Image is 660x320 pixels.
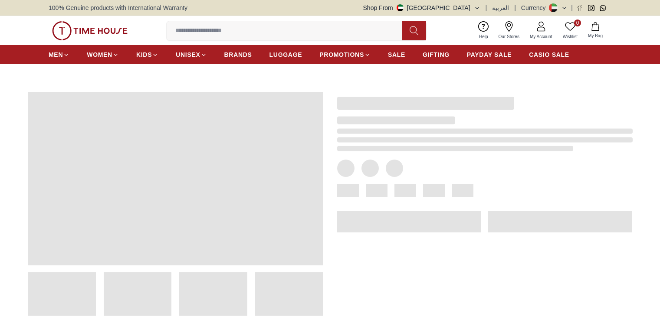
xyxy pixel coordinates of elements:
span: | [571,3,573,12]
a: Instagram [588,5,594,11]
button: العربية [492,3,509,12]
span: BRANDS [224,50,252,59]
a: 0Wishlist [558,20,583,42]
span: My Bag [584,33,606,39]
span: SALE [388,50,405,59]
a: Help [474,20,493,42]
a: SALE [388,47,405,62]
a: BRANDS [224,47,252,62]
div: Currency [521,3,549,12]
span: CASIO SALE [529,50,569,59]
span: UNISEX [176,50,200,59]
a: UNISEX [176,47,207,62]
a: MEN [49,47,69,62]
span: 0 [574,20,581,26]
a: PROMOTIONS [319,47,371,62]
a: Our Stores [493,20,525,42]
span: PAYDAY SALE [467,50,512,59]
span: GIFTING [423,50,450,59]
span: | [486,3,487,12]
button: My Bag [583,20,608,41]
a: Facebook [576,5,583,11]
span: 100% Genuine products with International Warranty [49,3,187,12]
a: GIFTING [423,47,450,62]
span: LUGGAGE [269,50,302,59]
a: LUGGAGE [269,47,302,62]
span: MEN [49,50,63,59]
img: ... [52,21,128,40]
a: CASIO SALE [529,47,569,62]
img: United Arab Emirates [397,4,404,11]
a: WOMEN [87,47,119,62]
span: WOMEN [87,50,112,59]
span: | [514,3,516,12]
span: Wishlist [559,33,581,40]
span: PROMOTIONS [319,50,364,59]
a: KIDS [136,47,158,62]
span: Help [476,33,492,40]
span: My Account [526,33,556,40]
span: KIDS [136,50,152,59]
a: Whatsapp [600,5,606,11]
a: PAYDAY SALE [467,47,512,62]
button: Shop From[GEOGRAPHIC_DATA] [363,3,480,12]
span: Our Stores [495,33,523,40]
